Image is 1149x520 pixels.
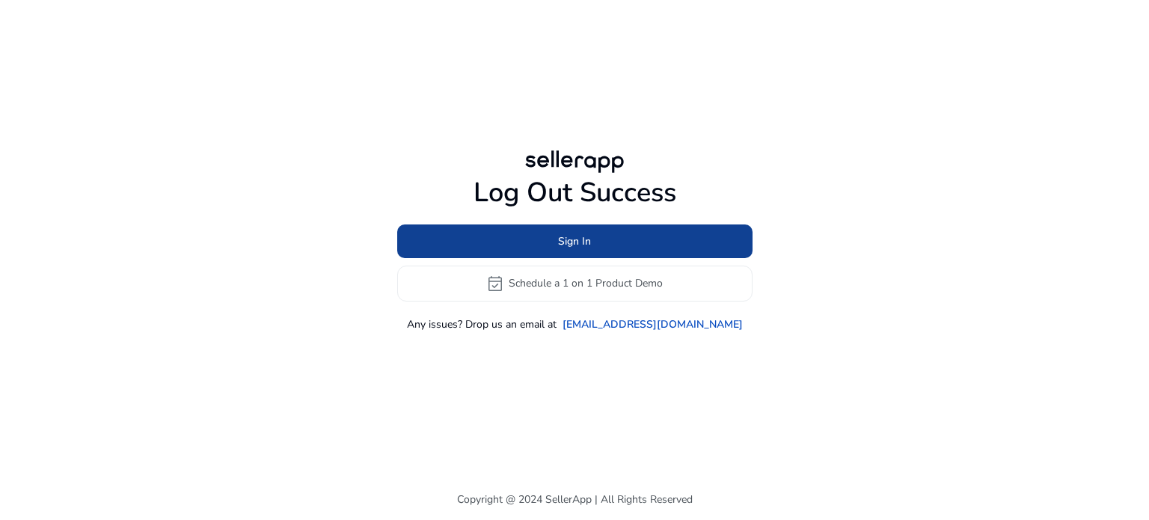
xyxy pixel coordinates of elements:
button: Sign In [397,224,753,258]
p: Any issues? Drop us an email at [407,316,557,332]
h1: Log Out Success [397,177,753,209]
a: [EMAIL_ADDRESS][DOMAIN_NAME] [563,316,743,332]
button: event_availableSchedule a 1 on 1 Product Demo [397,266,753,302]
span: Sign In [558,233,591,249]
span: event_available [486,275,504,293]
